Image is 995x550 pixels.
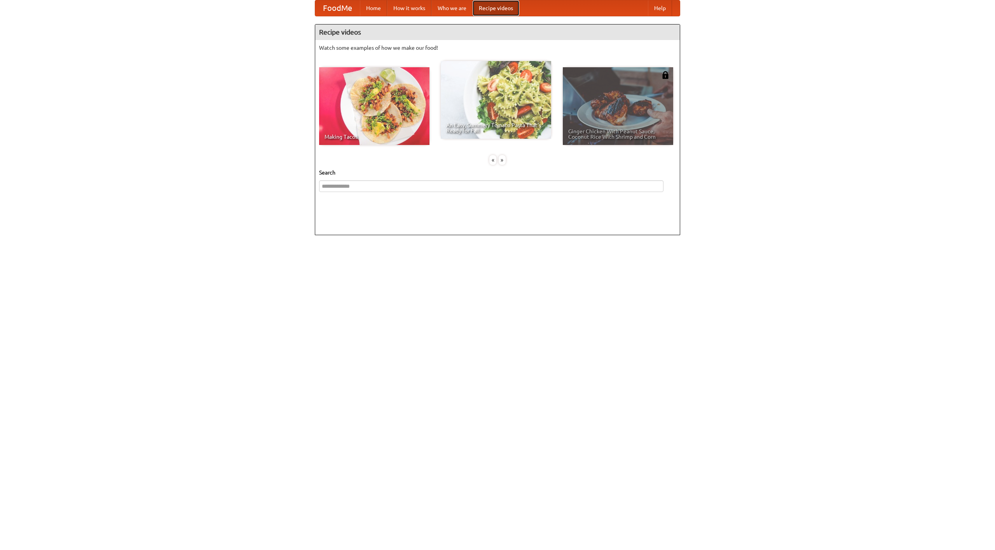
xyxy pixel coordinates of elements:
a: FoodMe [315,0,360,16]
span: Making Tacos [325,134,424,140]
a: Help [648,0,672,16]
a: Making Tacos [319,67,429,145]
a: How it works [387,0,431,16]
a: An Easy, Summery Tomato Pasta That's Ready for Fall [441,61,551,139]
img: 483408.png [662,71,669,79]
h5: Search [319,169,676,176]
div: « [489,155,496,165]
a: Who we are [431,0,473,16]
a: Home [360,0,387,16]
a: Recipe videos [473,0,519,16]
p: Watch some examples of how we make our food! [319,44,676,52]
span: An Easy, Summery Tomato Pasta That's Ready for Fall [446,122,546,133]
h4: Recipe videos [315,24,680,40]
div: » [499,155,506,165]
